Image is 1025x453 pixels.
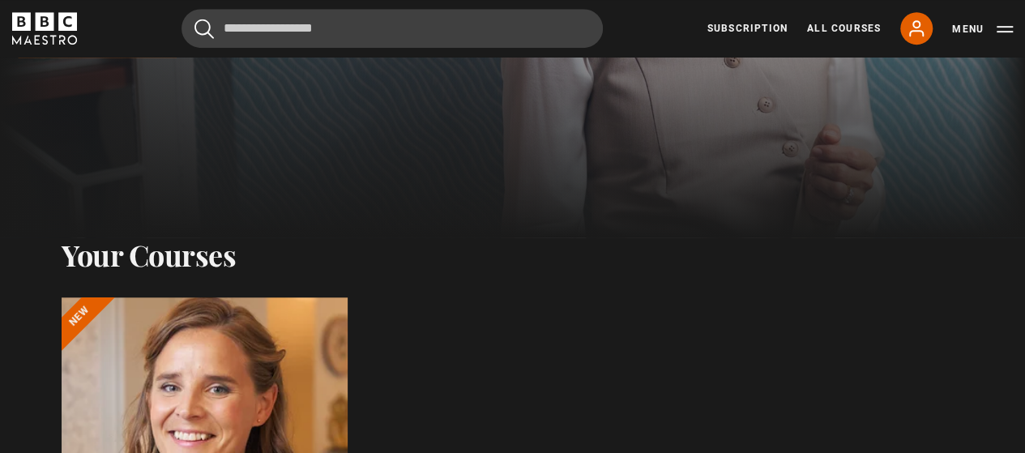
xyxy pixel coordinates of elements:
button: Submit the search query [194,19,214,39]
a: All Courses [807,21,881,36]
svg: BBC Maestro [12,12,77,45]
input: Search [182,9,603,48]
button: Toggle navigation [952,21,1013,37]
h2: Your Courses [62,237,236,271]
a: Subscription [707,21,788,36]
